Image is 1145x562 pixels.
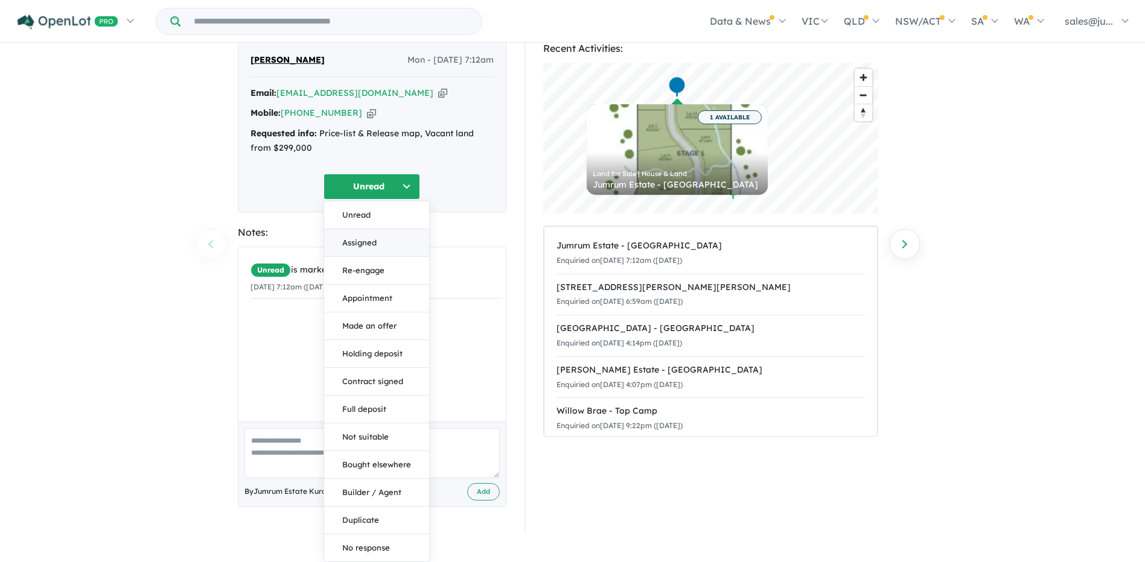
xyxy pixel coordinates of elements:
[250,53,325,68] span: [PERSON_NAME]
[324,340,429,368] button: Holding deposit
[367,107,376,119] button: Copy
[407,53,494,68] span: Mon - [DATE] 7:12am
[557,315,865,357] a: [GEOGRAPHIC_DATA] - [GEOGRAPHIC_DATA]Enquiried on[DATE] 4:14pm ([DATE])
[281,107,362,118] a: [PHONE_NUMBER]
[543,63,878,213] canvas: Map
[324,257,429,285] button: Re-engage
[250,282,333,291] small: [DATE] 7:12am ([DATE])
[855,87,872,104] span: Zoom out
[557,280,865,295] div: [STREET_ADDRESS][PERSON_NAME][PERSON_NAME]
[324,312,429,340] button: Made an offer
[593,180,762,189] div: Jumrum Estate - [GEOGRAPHIC_DATA]
[557,356,865,399] a: [PERSON_NAME] Estate - [GEOGRAPHIC_DATA]Enquiried on[DATE] 4:07pm ([DATE])
[276,87,433,98] a: [EMAIL_ADDRESS][DOMAIN_NAME]
[250,263,291,277] span: Unread
[557,338,682,347] small: Enquiried on [DATE] 4:14pm ([DATE])
[593,171,762,177] div: Land for Sale | House & Land
[557,404,865,418] div: Willow Brae - Top Camp
[18,14,118,30] img: Openlot PRO Logo White
[557,421,683,430] small: Enquiried on [DATE] 9:22pm ([DATE])
[238,224,506,241] div: Notes:
[324,229,429,257] button: Assigned
[855,86,872,104] button: Zoom out
[324,201,430,562] div: Unread
[438,87,447,99] button: Copy
[587,104,768,195] a: 1 AVAILABLE Land for Sale | House & Land Jumrum Estate - [GEOGRAPHIC_DATA]
[855,104,872,121] button: Reset bearing to north
[250,87,276,98] strong: Email:
[324,174,420,200] button: Unread
[324,451,429,479] button: Bought elsewhere
[557,233,865,274] a: Jumrum Estate - [GEOGRAPHIC_DATA]Enquiried on[DATE] 7:12am ([DATE])
[324,368,429,396] button: Contract signed
[250,263,503,277] div: is marked.
[324,423,429,451] button: Not suitable
[244,485,340,497] span: By Jumrum Estate Kuranda
[324,507,429,534] button: Duplicate
[557,239,865,253] div: Jumrum Estate - [GEOGRAPHIC_DATA]
[324,201,429,229] button: Unread
[250,128,317,139] strong: Requested info:
[557,321,865,336] div: [GEOGRAPHIC_DATA] - [GEOGRAPHIC_DATA]
[324,479,429,507] button: Builder / Agent
[183,8,479,34] input: Try estate name, suburb, builder or developer
[1065,15,1113,27] span: sales@ju...
[557,274,865,316] a: [STREET_ADDRESS][PERSON_NAME][PERSON_NAME]Enquiried on[DATE] 6:59am ([DATE])
[467,483,500,500] button: Add
[855,69,872,86] button: Zoom in
[324,285,429,312] button: Appointment
[250,127,494,156] div: Price-list & Release map, Vacant land from $299,000
[557,397,865,440] a: Willow Brae - Top CampEnquiried on[DATE] 9:22pm ([DATE])
[543,40,878,57] div: Recent Activities:
[557,380,683,389] small: Enquiried on [DATE] 4:07pm ([DATE])
[557,363,865,377] div: [PERSON_NAME] Estate - [GEOGRAPHIC_DATA]
[324,396,429,423] button: Full deposit
[324,534,429,561] button: No response
[557,256,682,265] small: Enquiried on [DATE] 7:12am ([DATE])
[250,107,281,118] strong: Mobile:
[698,110,762,124] span: 1 AVAILABLE
[557,297,683,306] small: Enquiried on [DATE] 6:59am ([DATE])
[668,76,686,98] div: Map marker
